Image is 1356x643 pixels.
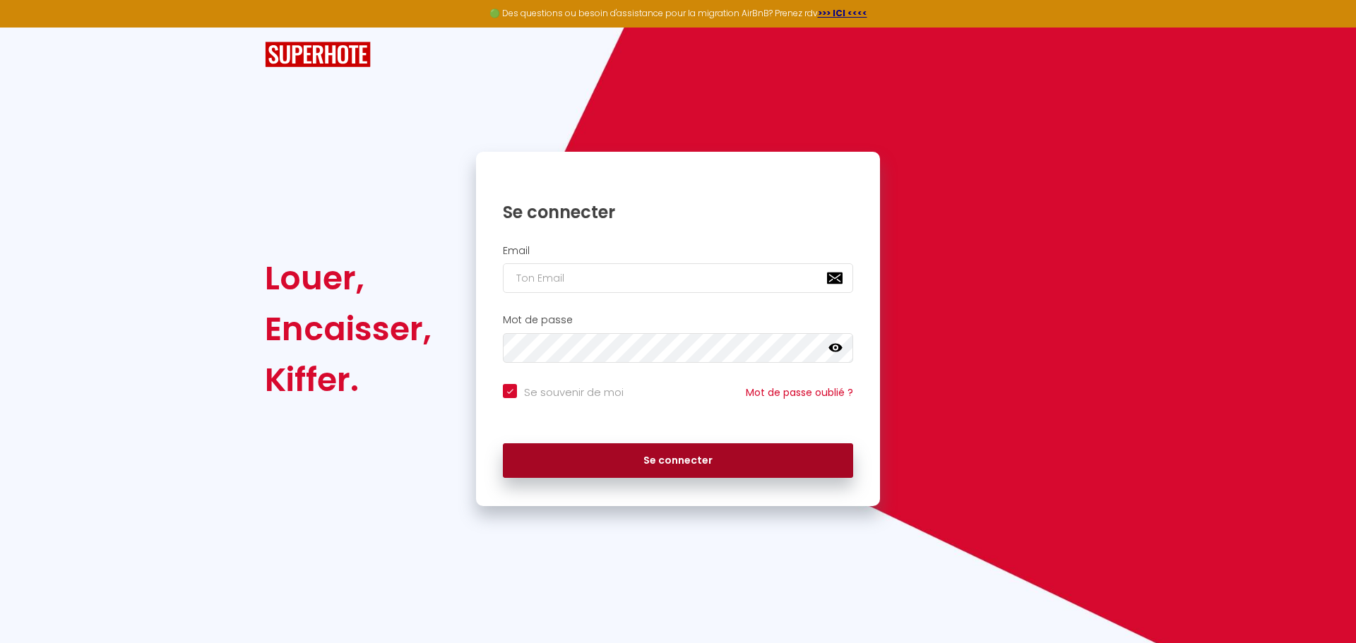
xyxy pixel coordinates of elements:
[818,7,867,19] a: >>> ICI <<<<
[503,443,853,479] button: Se connecter
[265,354,432,405] div: Kiffer.
[503,245,853,257] h2: Email
[265,42,371,68] img: SuperHote logo
[265,304,432,354] div: Encaisser,
[503,201,853,223] h1: Se connecter
[265,253,432,304] div: Louer,
[503,314,853,326] h2: Mot de passe
[746,385,853,399] a: Mot de passe oublié ?
[503,263,853,293] input: Ton Email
